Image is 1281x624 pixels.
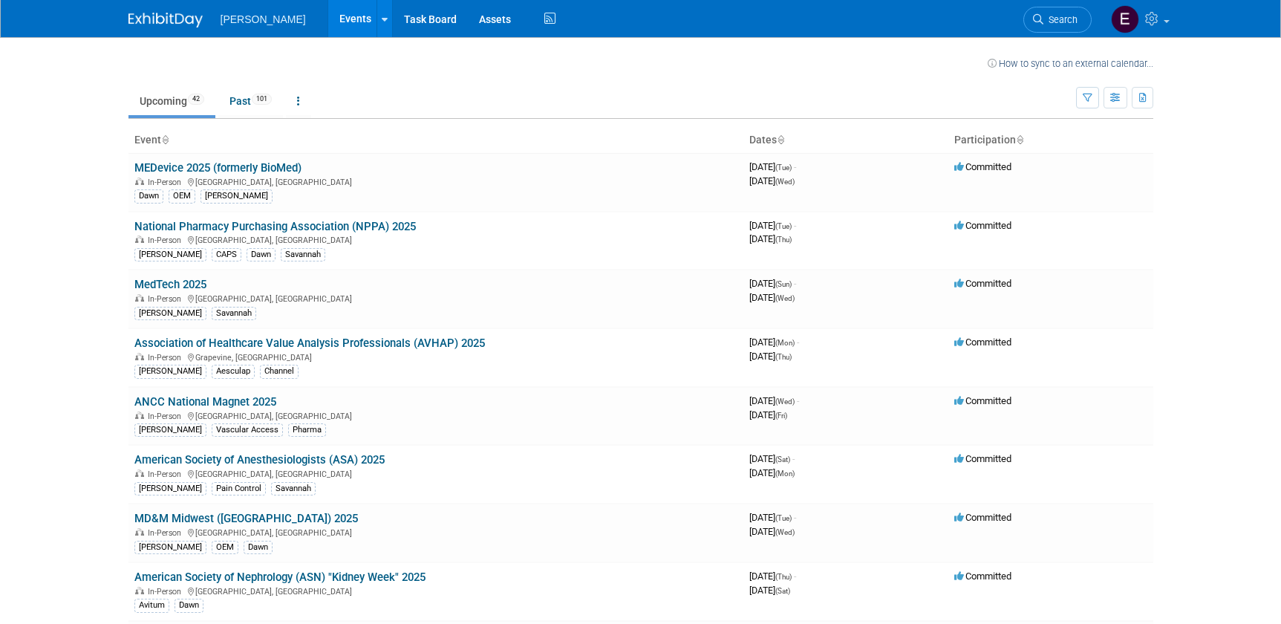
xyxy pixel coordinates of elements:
div: [PERSON_NAME] [134,307,206,320]
a: Search [1023,7,1092,33]
span: [DATE] [749,175,795,186]
div: [GEOGRAPHIC_DATA], [GEOGRAPHIC_DATA] [134,585,737,597]
div: [GEOGRAPHIC_DATA], [GEOGRAPHIC_DATA] [134,292,737,304]
div: [GEOGRAPHIC_DATA], [GEOGRAPHIC_DATA] [134,233,737,245]
a: MedTech 2025 [134,278,206,291]
a: Sort by Start Date [777,134,784,146]
span: [DATE] [749,571,796,582]
span: [DATE] [749,453,795,464]
span: (Thu) [775,353,792,361]
img: In-Person Event [135,353,144,360]
div: [GEOGRAPHIC_DATA], [GEOGRAPHIC_DATA] [134,467,737,479]
span: - [794,278,796,289]
span: In-Person [148,294,186,304]
span: (Tue) [775,222,792,230]
div: Pharma [288,423,326,437]
span: (Thu) [775,573,792,581]
span: In-Person [148,469,186,479]
span: - [794,512,796,523]
span: Committed [954,278,1011,289]
span: Committed [954,453,1011,464]
div: OEM [169,189,195,203]
div: Savannah [271,482,316,495]
div: Grapevine, [GEOGRAPHIC_DATA] [134,351,737,363]
div: [GEOGRAPHIC_DATA], [GEOGRAPHIC_DATA] [134,409,737,421]
div: Savannah [212,307,256,320]
div: [PERSON_NAME] [134,365,206,378]
span: Committed [954,220,1011,231]
span: - [792,453,795,464]
span: - [794,161,796,172]
div: Dawn [244,541,273,554]
a: Past101 [218,87,283,115]
span: (Mon) [775,469,795,478]
span: (Tue) [775,163,792,172]
span: [DATE] [749,233,792,244]
a: Upcoming42 [128,87,215,115]
div: [PERSON_NAME] [201,189,273,203]
span: (Sun) [775,280,792,288]
div: Dawn [134,189,163,203]
div: CAPS [212,248,241,261]
span: [DATE] [749,278,796,289]
span: (Tue) [775,514,792,522]
span: [DATE] [749,351,792,362]
img: In-Person Event [135,235,144,243]
div: Dawn [247,248,276,261]
span: [DATE] [749,585,790,596]
div: Dawn [175,599,203,612]
div: Aesculap [212,365,255,378]
span: - [797,337,799,348]
span: (Sat) [775,587,790,595]
span: 42 [188,94,204,105]
span: Committed [954,512,1011,523]
a: Association of Healthcare Value Analysis Professionals (AVHAP) 2025 [134,337,485,350]
th: Participation [948,128,1153,153]
th: Dates [743,128,948,153]
a: How to sync to an external calendar... [988,58,1153,69]
div: [PERSON_NAME] [134,423,206,437]
div: Vascular Access [212,423,283,437]
a: National Pharmacy Purchasing Association (NPPA) 2025 [134,220,416,233]
span: [DATE] [749,161,796,172]
div: OEM [212,541,238,554]
a: American Society of Anesthesiologists (ASA) 2025 [134,453,385,467]
th: Event [128,128,743,153]
span: [DATE] [749,220,796,231]
span: - [797,395,799,406]
a: Sort by Event Name [161,134,169,146]
span: [DATE] [749,292,795,303]
span: In-Person [148,235,186,245]
div: Avitum [134,599,169,612]
span: - [794,220,796,231]
img: ExhibitDay [128,13,203,27]
span: (Fri) [775,412,787,420]
span: (Wed) [775,528,795,536]
span: [DATE] [749,526,795,537]
a: ANCC National Magnet 2025 [134,395,276,409]
div: [PERSON_NAME] [134,248,206,261]
div: Savannah [281,248,325,261]
span: [DATE] [749,512,796,523]
img: In-Person Event [135,412,144,419]
div: [PERSON_NAME] [134,541,206,554]
a: MEDevice 2025 (formerly BioMed) [134,161,301,175]
span: (Wed) [775,178,795,186]
span: 101 [252,94,272,105]
a: American Society of Nephrology (ASN) "Kidney Week" 2025 [134,571,426,584]
a: MD&M Midwest ([GEOGRAPHIC_DATA]) 2025 [134,512,358,525]
div: Channel [260,365,299,378]
span: Committed [954,337,1011,348]
span: In-Person [148,178,186,187]
img: Emily Janik [1111,5,1139,33]
span: (Wed) [775,294,795,302]
span: [DATE] [749,467,795,478]
span: [DATE] [749,395,799,406]
div: [GEOGRAPHIC_DATA], [GEOGRAPHIC_DATA] [134,175,737,187]
div: Pain Control [212,482,266,495]
span: In-Person [148,353,186,363]
a: Sort by Participation Type [1016,134,1023,146]
span: (Mon) [775,339,795,347]
img: In-Person Event [135,587,144,594]
span: (Wed) [775,397,795,406]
